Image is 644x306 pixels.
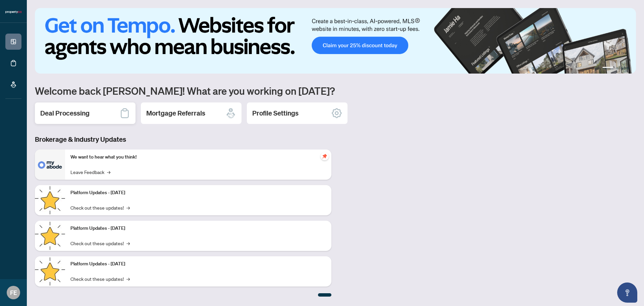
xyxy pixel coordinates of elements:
p: We want to hear what you think! [70,154,326,161]
span: → [126,275,130,282]
span: pushpin [321,152,329,160]
h2: Profile Settings [252,108,299,118]
p: Platform Updates - [DATE] [70,189,326,196]
img: Platform Updates - June 23, 2025 [35,256,65,287]
img: Platform Updates - July 21, 2025 [35,185,65,215]
p: Platform Updates - [DATE] [70,260,326,268]
a: Check out these updates!→ [70,275,130,282]
span: → [126,204,130,211]
button: 4 [627,67,629,70]
h1: Welcome back [PERSON_NAME]! What are you working on [DATE]? [35,84,636,97]
img: Platform Updates - July 8, 2025 [35,221,65,251]
a: Leave Feedback→ [70,168,110,176]
button: 3 [621,67,624,70]
button: 1 [602,67,613,70]
span: FE [10,288,17,297]
span: → [107,168,110,176]
a: Check out these updates!→ [70,204,130,211]
img: We want to hear what you think! [35,149,65,180]
button: Open asap [617,282,637,303]
h3: Brokerage & Industry Updates [35,135,331,144]
h2: Deal Processing [40,108,90,118]
h2: Mortgage Referrals [146,108,205,118]
p: Platform Updates - [DATE] [70,225,326,232]
img: Slide 0 [35,8,636,74]
img: logo [5,10,21,14]
button: 2 [616,67,619,70]
a: Check out these updates!→ [70,239,130,247]
span: → [126,239,130,247]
